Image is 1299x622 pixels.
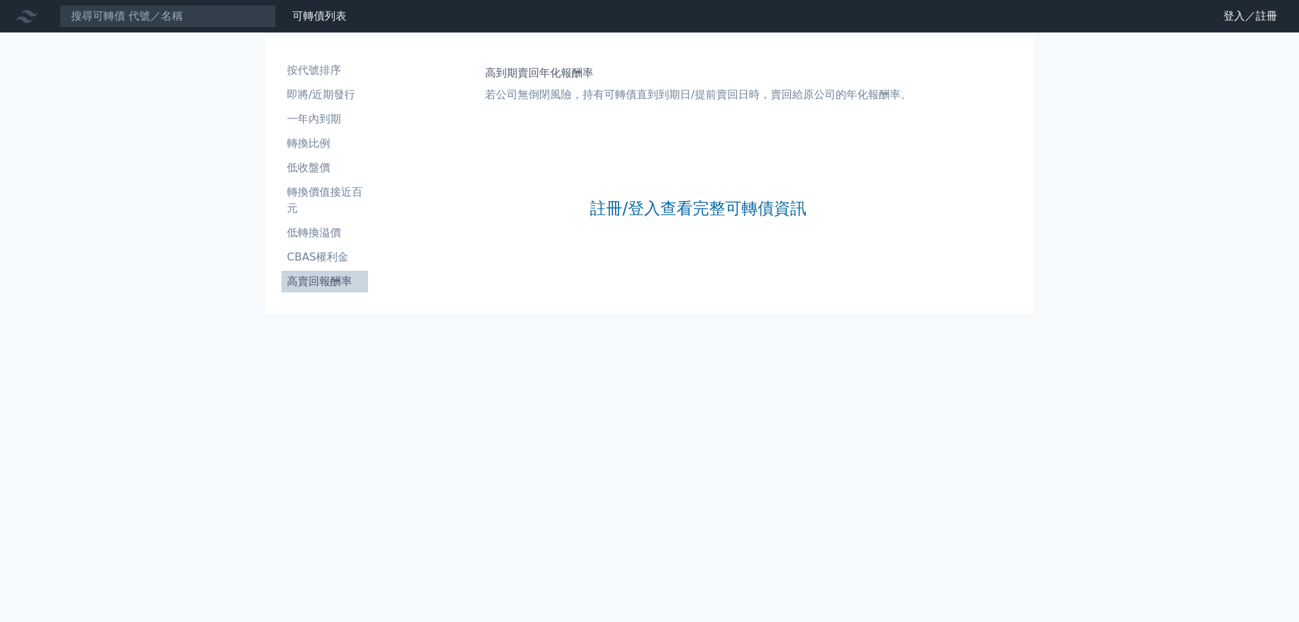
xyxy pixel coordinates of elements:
[281,87,368,103] li: 即將/近期發行
[281,271,368,292] a: 高賣回報酬率
[281,222,368,244] a: 低轉換溢價
[281,111,368,127] li: 一年內到期
[281,84,368,106] a: 即將/近期發行
[281,135,368,152] li: 轉換比例
[281,60,368,81] a: 按代號排序
[281,249,368,265] li: CBAS權利金
[281,225,368,241] li: 低轉換溢價
[281,181,368,219] a: 轉換價值接近百元
[281,108,368,130] a: 一年內到期
[281,62,368,79] li: 按代號排序
[281,246,368,268] a: CBAS權利金
[485,65,911,81] h1: 高到期賣回年化報酬率
[281,157,368,179] a: 低收盤價
[1212,5,1288,27] a: 登入／註冊
[281,184,368,217] li: 轉換價值接近百元
[590,198,806,219] a: 註冊/登入查看完整可轉債資訊
[281,160,368,176] li: 低收盤價
[60,5,276,28] input: 搜尋可轉債 代號／名稱
[485,87,911,103] p: 若公司無倒閉風險，持有可轉債直到到期日/提前賣回日時，賣回給原公司的年化報酬率。
[281,133,368,154] a: 轉換比例
[281,273,368,290] li: 高賣回報酬率
[292,9,346,22] a: 可轉債列表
